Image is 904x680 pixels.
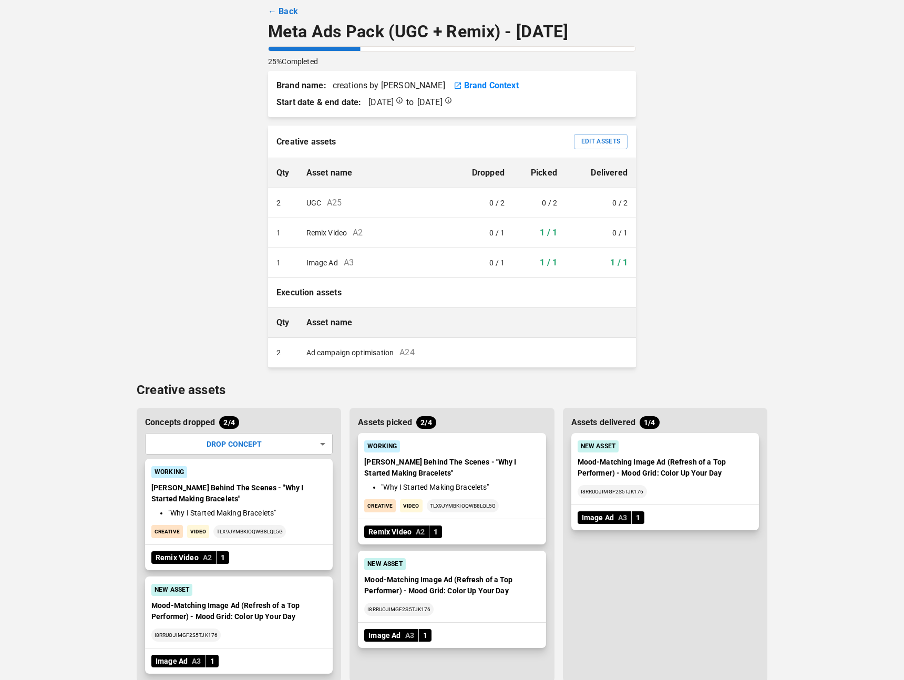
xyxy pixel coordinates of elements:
[578,512,618,523] span: Image Ad
[521,256,557,269] p: 1 / 1
[268,56,318,67] p: 25% Completed
[618,512,631,523] span: A3
[632,512,644,523] span: 1
[298,188,464,218] td: UGC
[145,576,333,674] a: New AssetMood-Matching Image Ad (Refresh of a Top Performer) - Mood Grid: Color Up Your Dayi8RruO...
[217,552,229,563] span: 1
[276,96,452,109] span: to
[566,188,636,218] td: 0 / 2
[513,158,566,188] th: Picked
[137,380,767,399] p: Creative assets
[151,600,326,622] p: Mood-Matching Image Ad (Refresh of a Top Performer) - Mood Grid: Color Up Your Day
[151,629,221,642] p: i8RruOJIMgf2S5TJk176
[298,248,464,278] td: Image Ad
[416,527,429,538] span: A2
[268,218,298,248] td: 1
[364,630,405,641] span: Image Ad
[219,417,239,428] span: 2/4
[203,552,216,563] span: A2
[151,466,187,478] div: Working
[145,416,215,429] p: Concepts dropped
[417,97,443,109] p: [DATE]
[268,308,298,338] th: Qty
[364,558,405,570] div: New Asset
[464,218,513,248] td: 0 / 1
[358,433,546,544] a: Working[PERSON_NAME] Behind The Scenes - "Why I Started Making Bracelets""Why I Started Making Br...
[571,433,759,530] a: New AssetMood-Matching Image Ad (Refresh of a Top Performer) - Mood Grid: Color Up Your Dayi8RruO...
[571,416,635,429] p: Assets delivered
[276,80,331,90] strong: Brand name:
[268,126,566,158] th: Creative assets
[358,551,546,648] a: New AssetMood-Matching Image Ad (Refresh of a Top Performer) - Mood Grid: Color Up Your Dayi8RruO...
[513,188,566,218] td: 0 / 2
[368,97,394,109] p: [DATE]
[268,188,298,218] td: 2
[364,457,539,479] p: [PERSON_NAME] Behind The Scenes - "Why I Started Making Bracelets"
[578,457,753,479] p: Mood-Matching Image Ad (Refresh of a Top Performer) - Mood Grid: Color Up Your Day
[298,308,636,338] th: Asset name
[640,417,659,428] span: 1/4
[405,630,418,641] span: A3
[400,499,422,512] p: Video
[268,248,298,278] td: 1
[207,440,262,448] span: DROP CONCEPT
[151,584,192,596] div: New Asset
[358,416,412,429] p: Assets picked
[344,257,354,267] span: A3
[206,656,219,667] span: 1
[364,499,396,512] p: creative
[213,525,286,538] p: TLX9JyMbkiOqWb8Lql5G
[298,338,636,368] td: Ad campaign optimisation
[574,256,628,269] p: 1 / 1
[151,525,183,538] p: creative
[364,574,539,596] p: Mood-Matching Image Ad (Refresh of a Top Performer) - Mood Grid: Color Up Your Day
[429,527,442,538] span: 1
[268,338,298,368] td: 2
[574,134,628,149] button: Edit Assets
[464,188,513,218] td: 0 / 2
[276,96,361,109] strong: Start date & end date:
[364,603,434,616] p: i8RruOJIMgf2S5TJk176
[268,22,636,42] p: Meta Ads Pack (UGC + Remix) - [DATE]
[364,527,416,538] span: Remix Video
[578,485,647,498] p: i8RruOJIMgf2S5TJk176
[381,482,535,493] li: "Why I Started Making Bracelets"
[298,158,464,188] th: Asset name
[268,278,636,308] th: Execution assets
[151,482,326,504] p: [PERSON_NAME] Behind The Scenes - "Why I Started Making Bracelets"
[151,656,192,667] span: Image Ad
[427,499,499,512] p: TLX9JyMbkiOqWb8Lql5G
[268,5,298,18] a: ← Back
[151,552,203,563] span: Remix Video
[566,158,636,188] th: Delivered
[298,218,464,248] td: Remix Video
[145,459,333,570] a: Working[PERSON_NAME] Behind The Scenes - "Why I Started Making Bracelets""Why I Started Making Br...
[168,508,322,519] li: "Why I Started Making Bracelets"
[399,347,414,357] span: A24
[566,218,636,248] td: 0 / 1
[419,630,432,641] span: 1
[276,79,445,92] p: creations by [PERSON_NAME]
[521,226,557,239] p: 1 / 1
[327,198,342,208] span: A25
[578,440,619,452] div: New Asset
[353,228,363,238] span: A2
[364,440,400,452] div: Working
[464,158,513,188] th: Dropped
[464,248,513,278] td: 0 / 1
[464,79,519,92] a: Brand Context
[416,417,436,428] span: 2/4
[268,158,298,188] th: Qty
[192,656,205,667] span: A3
[187,525,209,538] p: Video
